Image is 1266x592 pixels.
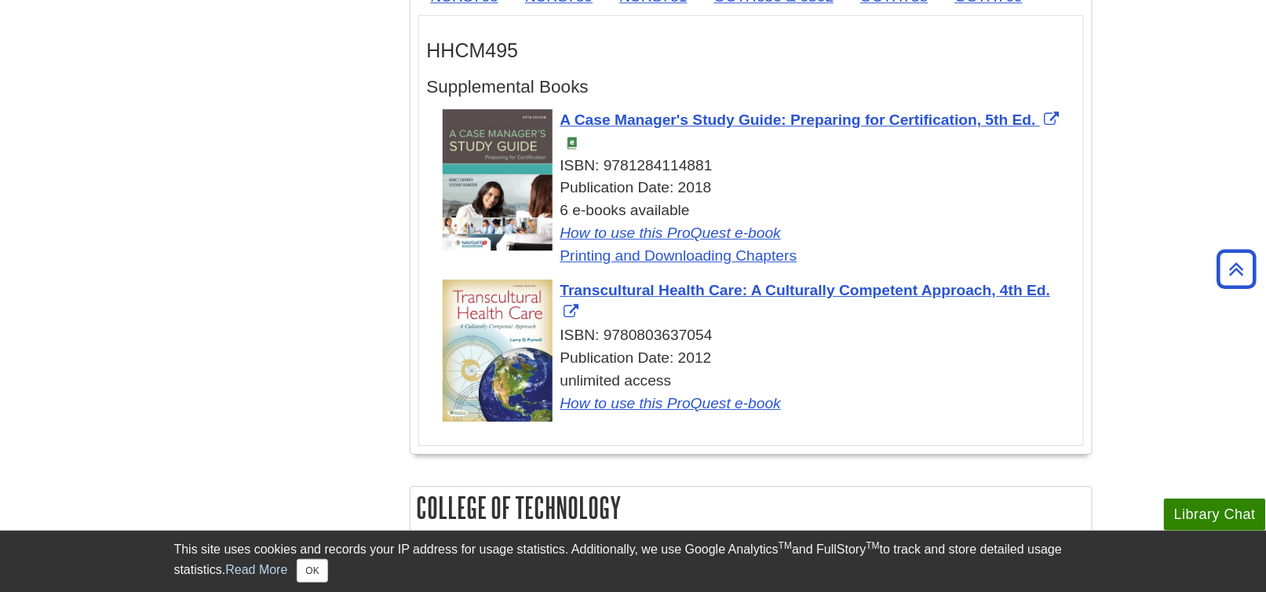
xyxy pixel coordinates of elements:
h3: HHCM495 [427,39,1075,62]
img: e-Book [566,137,578,149]
img: Cover Art [443,109,553,250]
h2: College of Technology [410,487,1092,528]
span: Transcultural Health Care: A Culturally Competent Approach, 4th Ed. [560,282,1051,298]
button: Library Chat [1164,499,1266,531]
a: How to use this ProQuest e-book [560,395,782,411]
sup: TM [866,540,880,551]
a: Back to Top [1212,258,1262,280]
a: How to use this ProQuest e-book [560,225,782,241]
h4: Supplemental Books [427,78,1075,97]
div: 6 e-books available [443,199,1075,267]
div: ISBN: 9780803637054 [443,324,1075,347]
button: Close [297,559,327,583]
div: unlimited access [443,370,1075,415]
div: This site uses cookies and records your IP address for usage statistics. Additionally, we use Goo... [174,540,1093,583]
sup: TM [779,540,792,551]
div: Publication Date: 2018 [443,177,1075,199]
span: A Case Manager's Study Guide: Preparing for Certification, 5th Ed. [560,111,1036,128]
a: Printing and Downloading Chapters [560,247,797,264]
a: Link opens in new window [560,111,1064,128]
a: Link opens in new window [560,282,1051,321]
a: Read More [225,563,287,576]
div: ISBN: 9781284114881 [443,155,1075,177]
div: Publication Date: 2012 [443,347,1075,370]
